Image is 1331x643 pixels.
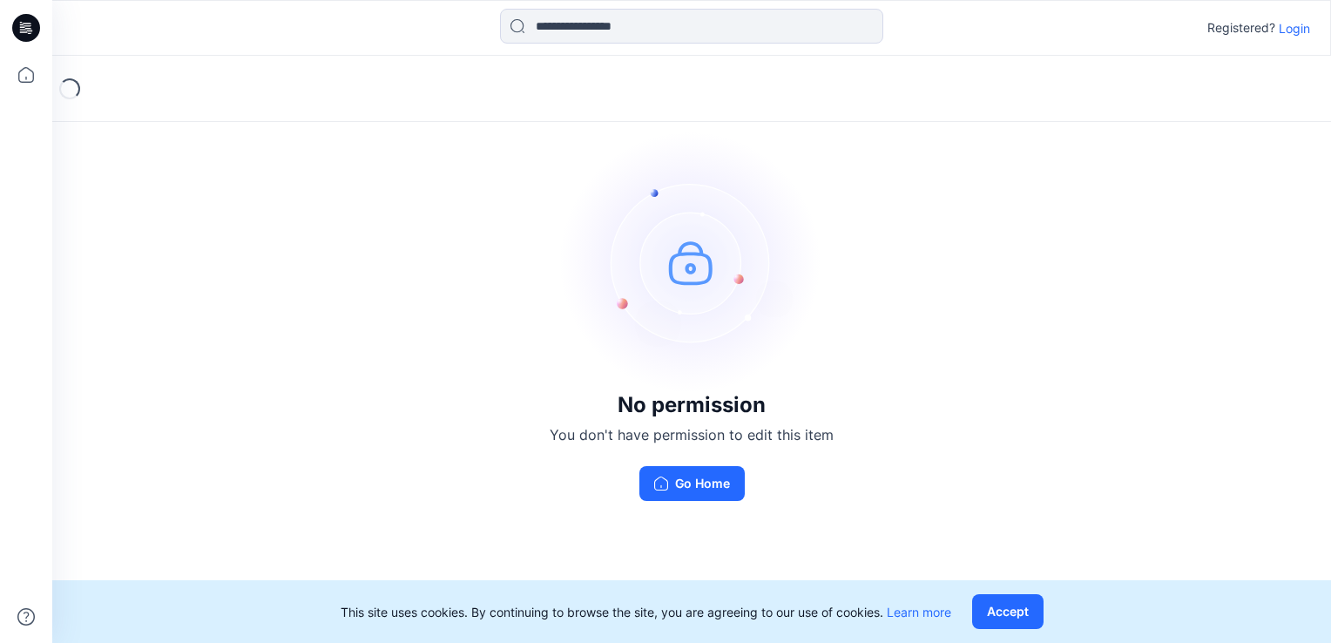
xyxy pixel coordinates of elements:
p: Registered? [1207,17,1275,38]
button: Accept [972,594,1044,629]
h3: No permission [550,393,834,417]
p: You don't have permission to edit this item [550,424,834,445]
p: This site uses cookies. By continuing to browse the site, you are agreeing to our use of cookies. [341,603,951,621]
p: Login [1279,19,1310,37]
img: no-perm.svg [561,132,822,393]
a: Learn more [887,605,951,619]
button: Go Home [639,466,745,501]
